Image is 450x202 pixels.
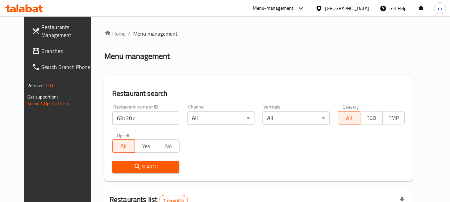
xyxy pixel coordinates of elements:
[27,99,70,108] a: Support.OpsPlatform
[41,63,94,71] span: Search Branch Phone
[45,81,55,90] span: 1.0.0
[385,113,402,123] span: TMP
[41,23,94,39] span: Restaurants Management
[138,141,155,151] span: Yes
[112,139,135,153] button: All
[157,139,180,153] button: No
[160,141,177,151] span: No
[360,111,383,124] button: TGO
[118,163,174,171] span: Search
[438,5,442,12] span: m
[262,111,330,125] div: All
[253,4,294,12] div: Menu-management
[342,104,359,109] label: Delivery
[27,93,58,101] span: Get support on:
[104,51,170,62] h2: Menu management
[187,111,254,125] div: All
[382,111,405,124] button: TMP
[363,113,380,123] span: TGO
[133,30,178,38] span: Menu management
[27,43,99,59] a: Branches
[112,161,180,173] button: Search
[104,30,126,38] a: Home
[338,111,360,124] button: All
[341,113,358,123] span: All
[104,30,413,38] nav: breadcrumb
[112,89,405,99] h2: Restaurant search
[27,59,99,75] a: Search Branch Phone
[112,111,180,125] input: Search for restaurant name or ID..
[128,30,131,38] li: /
[325,5,369,12] div: [GEOGRAPHIC_DATA]
[115,141,132,151] span: All
[117,133,129,137] label: Upsell
[27,19,99,43] a: Restaurants Management
[27,81,44,90] span: Version:
[135,139,157,153] button: Yes
[41,47,94,55] span: Branches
